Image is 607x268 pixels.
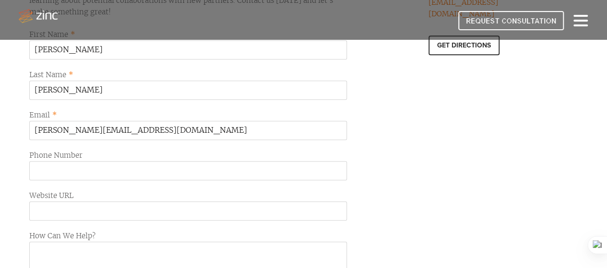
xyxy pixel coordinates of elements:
iframe: Drift Widget Chat Controller [559,220,595,256]
span: Phone Number [29,151,83,160]
span: How Can We Help? [29,231,95,240]
span: Last Name [29,70,66,79]
a: Get directions [428,35,500,55]
span: Email [29,110,50,119]
span: Website URL [29,191,73,200]
img: REQUEST CONSULTATION [458,11,564,30]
